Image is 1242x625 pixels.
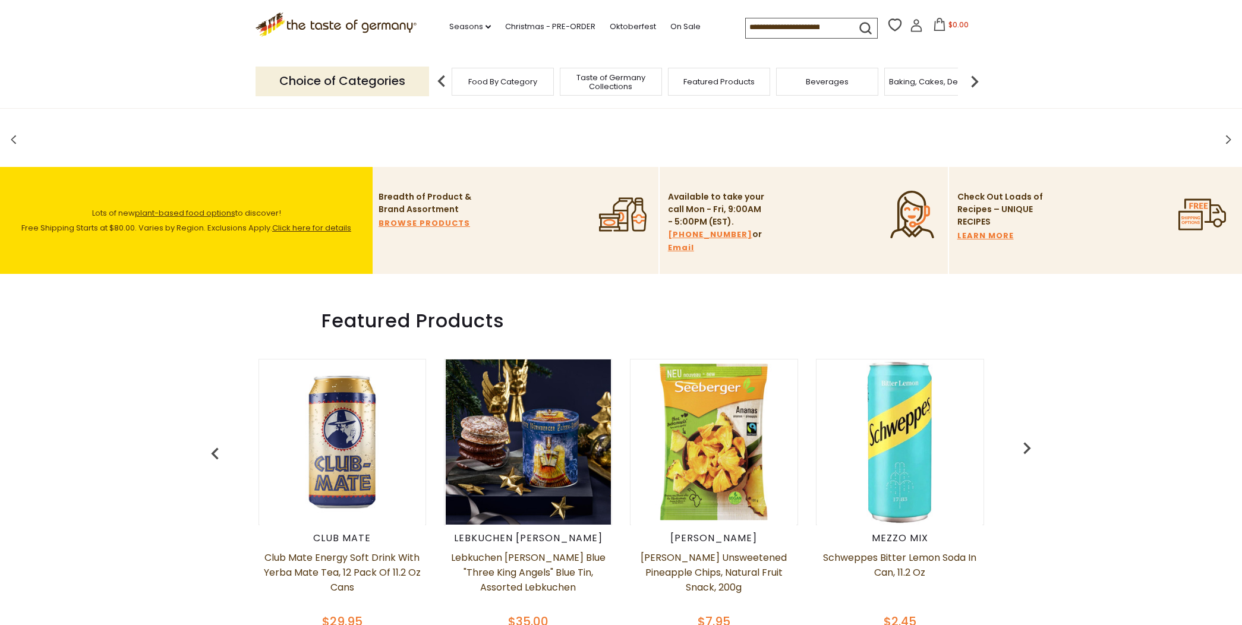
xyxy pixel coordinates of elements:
a: LEARN MORE [957,229,1014,242]
div: [PERSON_NAME] [630,532,798,544]
a: Food By Category [468,77,537,86]
p: Breadth of Product & Brand Assortment [379,191,477,216]
a: Click here for details [272,222,351,233]
p: Choice of Categories [256,67,429,96]
a: On Sale [670,20,701,33]
a: Featured Products [683,77,755,86]
p: Check Out Loads of Recipes – UNIQUE RECIPES [957,191,1044,228]
img: Lebkuchen Schmidt Blue [446,359,611,525]
a: Schweppes Bitter Lemon Soda in Can, 11.2 oz [816,550,984,610]
a: Email [668,241,694,254]
a: [PHONE_NUMBER] [668,228,752,241]
a: [PERSON_NAME] Unsweetened Pineapple Chips, Natural Fruit Snack, 200g [630,550,798,610]
a: Baking, Cakes, Desserts [889,77,981,86]
span: Lots of new to discover! Free Shipping Starts at $80.00. Varies by Region. Exclusions Apply. [21,207,351,233]
a: Club Mate Energy Soft Drink with Yerba Mate Tea, 12 pack of 11.2 oz cans [259,550,427,610]
a: Christmas - PRE-ORDER [505,20,595,33]
span: $0.00 [948,20,969,30]
img: previous arrow [430,70,453,93]
img: Club Mate Energy Soft Drink with Yerba Mate Tea, 12 pack of 11.2 oz cans [260,359,425,525]
img: Seeberger Unsweetened Pineapple Chips, Natural Fruit Snack, 200g [631,359,796,525]
img: previous arrow [203,442,227,466]
a: Lebkuchen [PERSON_NAME] Blue "Three King Angels" Blue Tin, Assorted Lebkuchen [444,550,612,610]
img: previous arrow [1015,436,1039,460]
img: Schweppes Bitter Lemon Soda in Can, 11.2 oz [817,359,982,525]
a: Seasons [449,20,491,33]
p: Available to take your call Mon - Fri, 9:00AM - 5:00PM (EST). or [668,191,766,254]
a: plant-based food options [135,207,235,219]
a: BROWSE PRODUCTS [379,217,470,230]
div: Mezzo Mix [816,532,984,544]
a: Oktoberfest [610,20,656,33]
a: Taste of Germany Collections [563,73,658,91]
div: Lebkuchen [PERSON_NAME] [444,532,612,544]
button: $0.00 [925,18,976,36]
img: next arrow [963,70,986,93]
div: Club Mate [259,532,427,544]
a: Beverages [806,77,849,86]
